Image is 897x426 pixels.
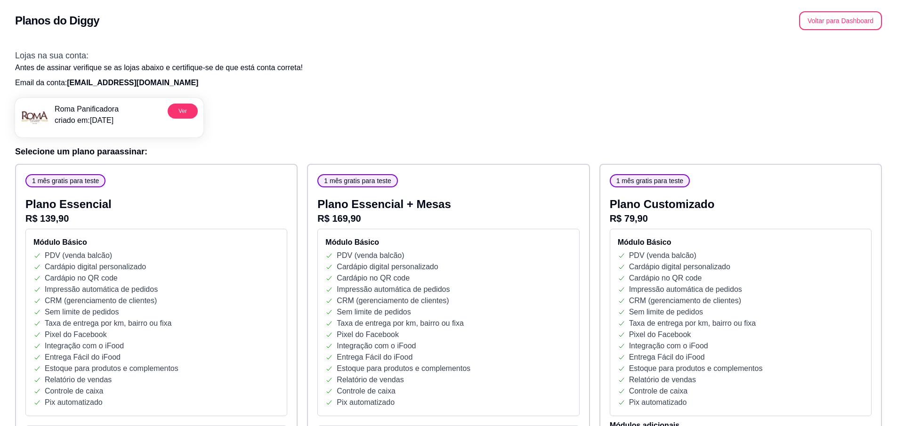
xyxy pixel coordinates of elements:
p: Relatório de vendas [337,374,404,386]
img: menu logo [21,104,49,132]
a: Voltar para Dashboard [799,16,882,24]
button: Ver [168,104,198,119]
p: Estoque para produtos e complementos [629,363,763,374]
p: PDV (venda balcão) [337,250,404,261]
p: Impressão automática de pedidos [45,284,158,295]
p: Estoque para produtos e complementos [337,363,470,374]
p: Controle de caixa [629,386,688,397]
span: [EMAIL_ADDRESS][DOMAIN_NAME] [67,79,198,87]
span: 1 mês gratis para teste [320,176,395,185]
span: 1 mês gratis para teste [613,176,687,185]
p: Antes de assinar verifique se as lojas abaixo e certifique-se de que está conta correta! [15,62,882,73]
p: criado em: [DATE] [55,115,119,126]
button: Voltar para Dashboard [799,11,882,30]
p: Plano Essencial + Mesas [317,197,579,212]
p: Sem limite de pedidos [629,306,703,318]
p: Cardápio digital personalizado [629,261,730,273]
p: Cardápio no QR code [337,273,410,284]
h3: Lojas na sua conta: [15,49,882,62]
p: CRM (gerenciamento de clientes) [45,295,157,306]
h3: Selecione um plano para assinar : [15,145,882,158]
p: Estoque para produtos e complementos [45,363,178,374]
p: Pix automatizado [629,397,687,408]
p: R$ 79,90 [610,212,872,225]
p: Entrega Fácil do iFood [45,352,121,363]
p: Entrega Fácil do iFood [629,352,705,363]
p: Email da conta: [15,77,882,88]
p: Pix automatizado [45,397,103,408]
p: Cardápio no QR code [45,273,118,284]
p: Cardápio digital personalizado [337,261,438,273]
a: menu logoRoma Panificadoracriado em:[DATE]Ver [15,98,203,137]
p: Cardápio digital personalizado [45,261,146,273]
p: Taxa de entrega por km, bairro ou fixa [629,318,756,329]
p: Integração com o iFood [629,340,708,352]
p: R$ 139,90 [25,212,287,225]
p: Impressão automática de pedidos [337,284,450,295]
p: Pixel do Facebook [45,329,107,340]
p: Plano Essencial [25,197,287,212]
h4: Módulo Básico [33,237,279,248]
p: Relatório de vendas [629,374,696,386]
p: Sem limite de pedidos [45,306,119,318]
p: Relatório de vendas [45,374,112,386]
p: Taxa de entrega por km, bairro ou fixa [45,318,171,329]
span: 1 mês gratis para teste [28,176,103,185]
p: R$ 169,90 [317,212,579,225]
p: Sem limite de pedidos [337,306,411,318]
p: Integração com o iFood [337,340,416,352]
h4: Módulo Básico [618,237,864,248]
p: Taxa de entrega por km, bairro ou fixa [337,318,463,329]
p: Impressão automática de pedidos [629,284,742,295]
h2: Planos do Diggy [15,13,99,28]
p: CRM (gerenciamento de clientes) [629,295,741,306]
p: Pix automatizado [337,397,395,408]
p: Entrega Fácil do iFood [337,352,412,363]
p: CRM (gerenciamento de clientes) [337,295,449,306]
p: Pixel do Facebook [629,329,691,340]
p: PDV (venda balcão) [629,250,696,261]
p: Controle de caixa [45,386,104,397]
p: Cardápio no QR code [629,273,702,284]
p: Pixel do Facebook [337,329,399,340]
p: Controle de caixa [337,386,396,397]
p: PDV (venda balcão) [45,250,112,261]
p: Plano Customizado [610,197,872,212]
h4: Módulo Básico [325,237,571,248]
p: Integração com o iFood [45,340,124,352]
p: Roma Panificadora [55,104,119,115]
